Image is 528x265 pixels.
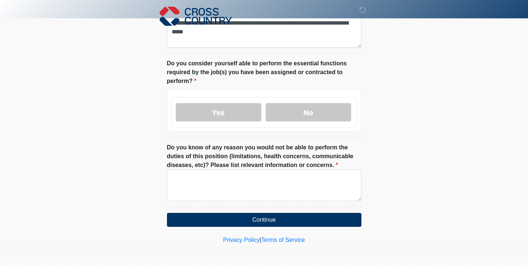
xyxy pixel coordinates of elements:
img: Cross Country Logo [160,6,232,27]
a: Terms of Service [261,237,305,243]
button: Continue [167,213,361,227]
label: Do you consider yourself able to perform the essential functions required by the job(s) you have ... [167,59,361,86]
label: Yes [176,103,261,121]
label: Do you know of any reason you would not be able to perform the duties of this position (limitatio... [167,143,361,170]
a: Privacy Policy [223,237,260,243]
a: | [260,237,261,243]
label: No [266,103,351,121]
